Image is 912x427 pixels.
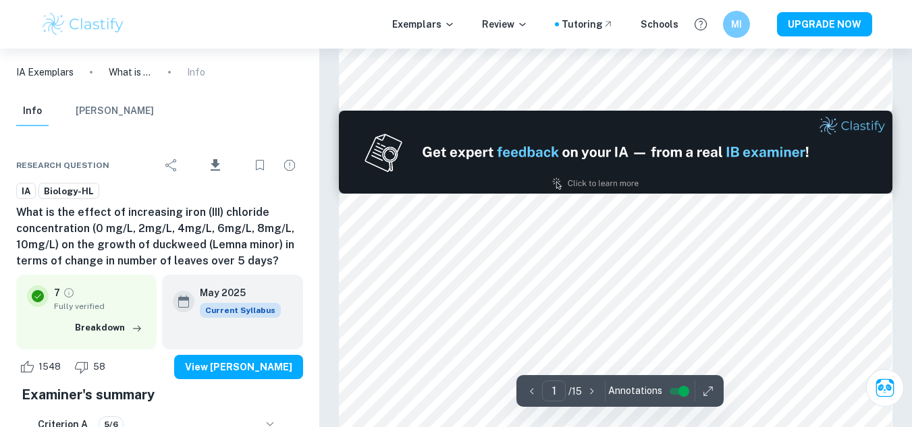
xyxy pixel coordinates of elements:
[723,11,750,38] button: MI
[41,11,126,38] img: Clastify logo
[689,13,712,36] button: Help and Feedback
[71,356,113,378] div: Dislike
[568,384,582,399] p: / 15
[200,303,281,318] span: Current Syllabus
[728,17,744,32] h6: MI
[188,148,244,183] div: Download
[109,65,152,80] p: What is the effect of increasing iron (III) chloride concentration (0 mg/L, 2mg/L, 4mg/L, 6mg/L, ...
[31,360,68,374] span: 1548
[246,152,273,179] div: Bookmark
[76,96,154,126] button: [PERSON_NAME]
[200,303,281,318] div: This exemplar is based on the current syllabus. Feel free to refer to it for inspiration/ideas wh...
[16,183,36,200] a: IA
[276,152,303,179] div: Report issue
[174,355,303,379] button: View [PERSON_NAME]
[86,360,113,374] span: 58
[72,318,146,338] button: Breakdown
[63,287,75,299] a: Grade fully verified
[562,17,614,32] a: Tutoring
[39,185,99,198] span: Biology-HL
[187,65,205,80] p: Info
[866,369,904,407] button: Ask Clai
[158,152,185,179] div: Share
[339,111,892,194] img: Ad
[608,384,662,398] span: Annotations
[22,385,298,405] h5: Examiner's summary
[16,159,109,171] span: Research question
[200,285,270,300] h6: May 2025
[482,17,528,32] p: Review
[16,96,49,126] button: Info
[38,183,99,200] a: Biology-HL
[17,185,35,198] span: IA
[392,17,455,32] p: Exemplars
[54,300,146,312] span: Fully verified
[16,204,303,269] h6: What is the effect of increasing iron (III) chloride concentration (0 mg/L, 2mg/L, 4mg/L, 6mg/L, ...
[54,285,60,300] p: 7
[16,356,68,378] div: Like
[777,12,872,36] button: UPGRADE NOW
[641,17,678,32] a: Schools
[16,65,74,80] a: IA Exemplars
